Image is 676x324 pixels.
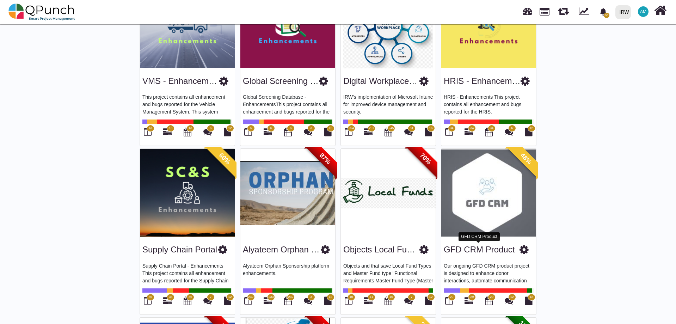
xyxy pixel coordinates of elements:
[429,126,432,131] span: 16
[575,0,595,24] div: Dynamic Report
[284,128,292,136] i: Calendar
[450,126,453,131] span: 34
[385,297,392,305] i: Calendar
[410,126,413,131] span: 81
[505,297,513,305] i: Punch Discussions
[345,128,352,136] i: Board
[144,297,152,305] i: Board
[243,245,334,254] a: Alyateem Orphan SPNR
[184,297,191,305] i: Calendar
[450,295,453,300] span: 29
[142,93,232,115] p: This project contains all enhancement and bugs reported for the Vehicle Management System. This s...
[425,297,432,305] i: Document Library
[250,126,252,131] span: 6
[638,6,649,17] span: Asad Malik
[634,0,653,23] a: AM
[364,299,373,305] a: 11
[364,128,373,136] i: Gantt
[510,295,514,300] span: 12
[148,126,152,131] span: 13
[343,93,433,115] p: IRW's implementation of Microsoft Intune for improved device management and security.
[142,76,225,86] a: VMS - Enhancements
[406,139,445,178] span: 70%
[429,295,432,300] span: 12
[444,93,534,115] p: HRIS - Enhancements This project contains all enhancement and bugs reported for the HRIS.
[445,128,453,136] i: Board
[189,295,192,300] span: 36
[612,0,634,24] a: IRW
[210,126,211,131] span: 6
[184,128,191,136] i: Calendar
[370,295,373,300] span: 11
[523,4,532,15] span: Dashboard
[306,139,345,178] span: 87%
[324,128,332,136] i: Document Library
[343,262,433,283] p: Objects and that save Local Fund Types and Master Fund type "Functional Requirements Master Fund ...
[264,130,272,136] a: 6
[169,126,172,131] span: 13
[388,126,394,131] span: 245
[389,295,393,300] span: 10
[243,262,333,283] p: Alyateem Orphan Sponsorship platform enhancements.
[444,76,521,86] h3: HRIS - Enhancements
[328,126,332,131] span: 12
[385,128,392,136] i: Calendar
[310,295,312,300] span: 3
[243,76,322,86] a: Global Screening DB
[144,128,152,136] i: Board
[511,126,513,131] span: 6
[142,245,217,255] h3: Supply Chain Portal
[465,128,473,136] i: Gantt
[505,128,513,136] i: Punch Discussions
[264,297,272,305] i: Gantt
[364,297,373,305] i: Gantt
[343,76,422,86] a: Digital Workplace P2
[304,128,312,136] i: Punch Discussions
[148,295,152,300] span: 36
[470,295,474,300] span: 29
[465,297,473,305] i: Gantt
[640,10,646,14] span: AM
[328,295,332,300] span: 12
[425,128,432,136] i: Document Library
[540,5,549,16] span: Projects
[404,128,413,136] i: Punch Discussions
[142,245,217,254] a: Supply Chain Portal
[444,262,534,283] p: Our ongoing GFD CRM product project is designed to enhance donor interactions, automate communica...
[224,297,231,305] i: Document Library
[224,128,231,136] i: Document Library
[264,299,272,305] a: 233
[243,76,319,86] h3: Global Screening DB
[485,297,493,305] i: Calendar
[264,128,272,136] i: Gantt
[444,245,515,254] a: GFD CRM Product
[248,295,253,300] span: 232
[345,297,352,305] i: Board
[490,295,493,300] span: 29
[529,126,533,131] span: 12
[525,297,533,305] i: Document Library
[444,76,528,86] a: HRIS - Enhancements
[203,297,212,305] i: Punch Discussions
[349,295,353,300] span: 10
[597,5,609,18] div: Notification
[324,297,332,305] i: Document Library
[445,297,453,305] i: Board
[411,295,412,300] span: 7
[310,126,312,131] span: 3
[142,76,219,86] h3: VMS - Enhancements
[343,245,419,255] h3: Objects Local Funds
[343,76,419,86] h3: Digital Workplace P2
[243,245,321,255] h3: Alyateem Orphan SPNR
[142,262,232,283] p: Supply Chain Portal - Enhancements This project contains all enhancement and bugs reported for th...
[189,126,192,131] span: 13
[270,126,272,131] span: 6
[269,295,274,300] span: 233
[604,13,609,18] span: 58
[169,295,172,300] span: 36
[228,126,232,131] span: 12
[163,128,172,136] i: Gantt
[465,299,473,305] a: 29
[244,297,252,305] i: Board
[490,126,493,131] span: 34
